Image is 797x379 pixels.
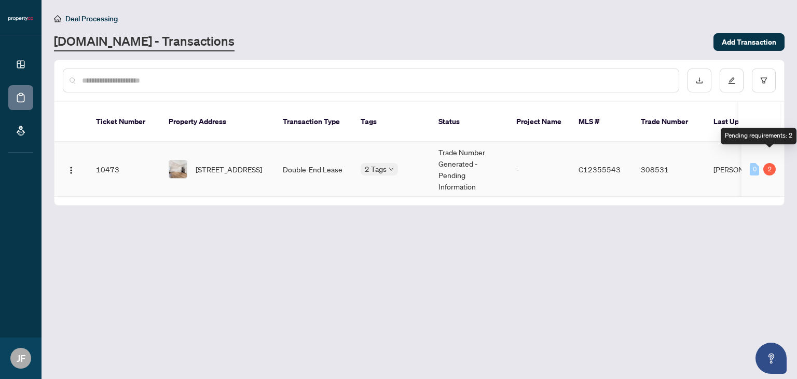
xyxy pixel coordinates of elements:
span: download [696,77,703,84]
th: Property Address [160,102,274,142]
td: - [508,142,570,197]
td: [PERSON_NAME] [705,142,783,197]
span: [STREET_ADDRESS] [196,164,262,175]
span: JF [17,351,25,366]
th: Ticket Number [88,102,160,142]
span: Deal Processing [65,14,118,23]
button: Open asap [755,343,787,374]
span: edit [728,77,735,84]
span: Add Transaction [722,34,776,50]
span: home [54,15,61,22]
th: Transaction Type [274,102,352,142]
th: Last Updated By [705,102,783,142]
th: Tags [352,102,430,142]
span: C12355543 [579,165,621,174]
img: thumbnail-img [169,160,187,178]
button: edit [720,69,744,92]
button: filter [752,69,776,92]
div: 2 [763,163,776,175]
img: logo [8,16,33,22]
div: 0 [750,163,759,175]
th: Trade Number [633,102,705,142]
td: 308531 [633,142,705,197]
td: Double-End Lease [274,142,352,197]
button: Logo [63,161,79,178]
span: 2 Tags [365,163,387,175]
div: Pending requirements: 2 [721,128,796,144]
button: download [688,69,711,92]
th: Status [430,102,508,142]
a: [DOMAIN_NAME] - Transactions [54,33,235,51]
td: Trade Number Generated - Pending Information [430,142,508,197]
img: Logo [67,166,75,174]
th: MLS # [570,102,633,142]
span: down [389,167,394,172]
span: filter [760,77,767,84]
th: Project Name [508,102,570,142]
button: Add Transaction [713,33,785,51]
td: 10473 [88,142,160,197]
